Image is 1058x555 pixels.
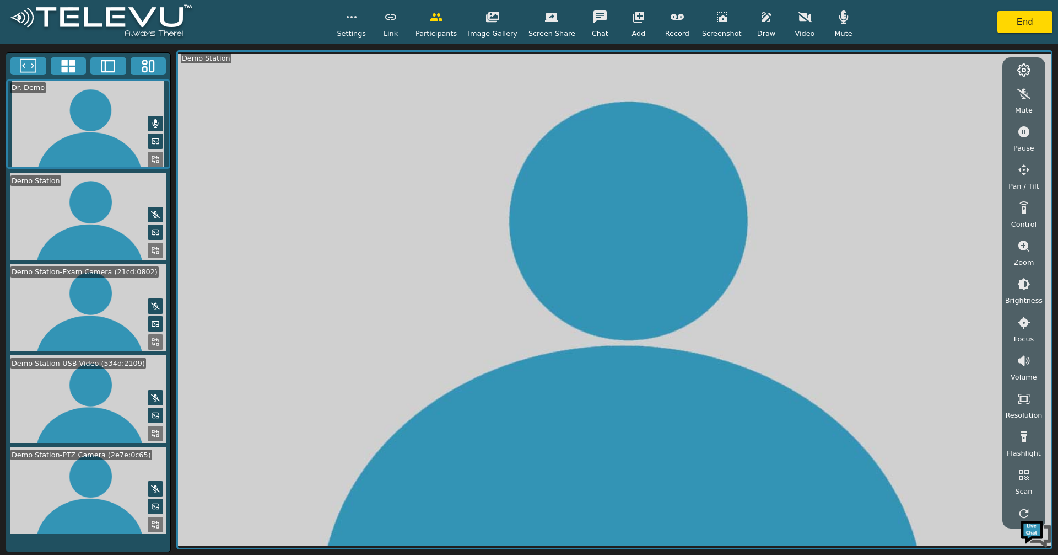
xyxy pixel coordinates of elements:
button: Fullscreen [10,57,46,75]
button: Mute [148,481,163,497]
button: Replace Feed [148,243,163,258]
div: Chat with us now [57,58,185,72]
span: Focus [1014,334,1034,344]
button: Replace Feed [148,334,163,350]
span: We're online! [64,139,152,250]
span: Participants [415,28,457,39]
span: Brightness [1005,295,1043,306]
img: logoWhite.png [6,2,197,43]
span: Mute [1015,105,1033,115]
img: Chat Widget [1019,516,1052,549]
span: Pan / Tilt [1008,181,1039,191]
span: Chat [592,28,608,39]
button: Mute [148,390,163,405]
span: Screen Share [528,28,575,39]
div: Demo Station [181,53,231,63]
button: Picture in Picture [148,316,163,332]
button: Mute [148,298,163,314]
span: Screenshot [702,28,742,39]
button: Replace Feed [148,152,163,167]
div: Demo Station-Exam Camera (21cd:0802) [10,266,159,277]
span: Draw [757,28,775,39]
button: Replace Feed [148,517,163,532]
div: Dr. Demo [10,82,46,93]
button: End [997,11,1052,33]
textarea: Type your message and hit 'Enter' [6,301,210,340]
span: Record [665,28,689,39]
div: Demo Station [10,175,61,186]
button: Picture in Picture [148,134,163,149]
span: Add [632,28,646,39]
div: Demo Station-PTZ Camera (2e7e:0c65) [10,450,152,460]
span: Settings [337,28,366,39]
div: Minimize live chat window [181,6,207,32]
img: d_736959983_company_1615157101543_736959983 [19,51,46,79]
span: Pause [1013,143,1034,153]
span: Resolution [1005,410,1042,420]
span: Video [795,28,815,39]
button: Replace Feed [148,426,163,441]
span: Mute [834,28,852,39]
button: Two Window Medium [90,57,126,75]
button: Picture in Picture [148,225,163,240]
button: Mute [148,116,163,131]
span: Image Gallery [468,28,517,39]
button: Mute [148,207,163,222]
span: Scan [1015,486,1032,497]
span: Control [1011,219,1037,230]
button: Picture in Picture [148,408,163,423]
span: Flashlight [1007,448,1041,458]
span: Volume [1011,372,1037,382]
button: Picture in Picture [148,499,163,514]
button: Three Window Medium [131,57,166,75]
button: 4x4 [51,57,87,75]
span: Link [384,28,398,39]
span: Zoom [1013,257,1034,268]
div: Demo Station-USB Video (534d:2109) [10,358,146,369]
